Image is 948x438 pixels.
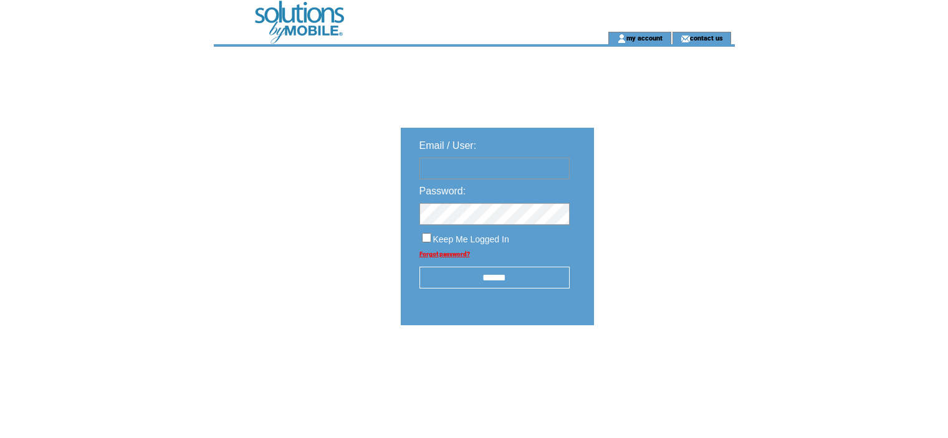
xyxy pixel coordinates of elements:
[419,250,470,257] a: Forgot password?
[630,356,692,372] img: transparent.png;jsessionid=B7BA26863777FE30B911862AD16952B7
[419,140,477,151] span: Email / User:
[681,34,690,44] img: contact_us_icon.gif;jsessionid=B7BA26863777FE30B911862AD16952B7
[433,234,509,244] span: Keep Me Logged In
[626,34,663,42] a: my account
[690,34,723,42] a: contact us
[419,186,466,196] span: Password:
[617,34,626,44] img: account_icon.gif;jsessionid=B7BA26863777FE30B911862AD16952B7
